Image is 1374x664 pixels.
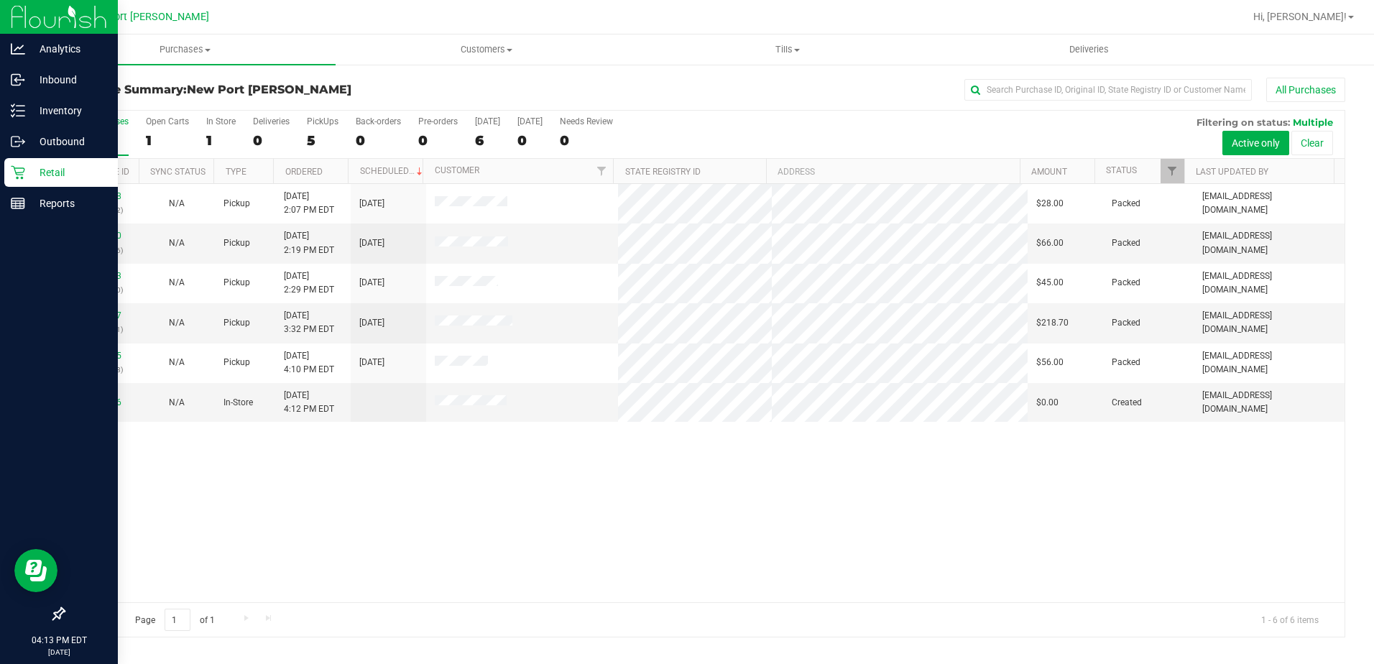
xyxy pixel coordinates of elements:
span: Tills [638,43,938,56]
a: Tills [637,34,939,65]
span: Pickup [223,236,250,250]
span: Not Applicable [169,318,185,328]
span: $66.00 [1036,236,1064,250]
span: Not Applicable [169,277,185,287]
h3: Purchase Summary: [63,83,491,96]
span: Filtering on status: [1197,116,1290,128]
span: [DATE] 4:12 PM EDT [284,389,334,416]
span: $45.00 [1036,276,1064,290]
div: [DATE] [517,116,543,126]
span: [DATE] [359,197,384,211]
button: All Purchases [1266,78,1345,102]
inline-svg: Retail [11,165,25,180]
span: Deliveries [1050,43,1128,56]
span: Pickup [223,316,250,330]
div: 0 [253,132,290,149]
span: [EMAIL_ADDRESS][DOMAIN_NAME] [1202,309,1336,336]
div: Deliveries [253,116,290,126]
button: N/A [169,197,185,211]
span: Packed [1112,276,1140,290]
span: [DATE] [359,316,384,330]
div: Open Carts [146,116,189,126]
span: [EMAIL_ADDRESS][DOMAIN_NAME] [1202,349,1336,377]
span: Not Applicable [169,397,185,407]
inline-svg: Analytics [11,42,25,56]
span: Created [1112,396,1142,410]
div: 0 [560,132,613,149]
input: 1 [165,609,190,631]
span: [EMAIL_ADDRESS][DOMAIN_NAME] [1202,229,1336,257]
span: [EMAIL_ADDRESS][DOMAIN_NAME] [1202,389,1336,416]
div: Back-orders [356,116,401,126]
span: In-Store [223,396,253,410]
a: Last Updated By [1196,167,1268,177]
span: Packed [1112,236,1140,250]
button: N/A [169,236,185,250]
span: Purchases [34,43,336,56]
span: $218.70 [1036,316,1069,330]
inline-svg: Inbound [11,73,25,87]
a: Filter [589,159,613,183]
div: 0 [356,132,401,149]
span: Packed [1112,197,1140,211]
span: 1 - 6 of 6 items [1250,609,1330,630]
p: Retail [25,164,111,181]
p: Analytics [25,40,111,57]
inline-svg: Inventory [11,103,25,118]
a: Status [1106,165,1137,175]
span: [EMAIL_ADDRESS][DOMAIN_NAME] [1202,190,1336,217]
a: Amount [1031,167,1067,177]
p: Inventory [25,102,111,119]
div: 6 [475,132,500,149]
span: Packed [1112,316,1140,330]
span: [DATE] [359,356,384,369]
p: Outbound [25,133,111,150]
button: Clear [1291,131,1333,155]
div: [DATE] [475,116,500,126]
p: 04:13 PM EDT [6,634,111,647]
span: Not Applicable [169,357,185,367]
th: Address [766,159,1020,184]
span: Not Applicable [169,238,185,248]
a: Customer [435,165,479,175]
p: [DATE] [6,647,111,658]
input: Search Purchase ID, Original ID, State Registry ID or Customer Name... [964,79,1252,101]
span: [DATE] 3:32 PM EDT [284,309,334,336]
button: N/A [169,356,185,369]
inline-svg: Outbound [11,134,25,149]
div: Needs Review [560,116,613,126]
div: In Store [206,116,236,126]
span: New Port [PERSON_NAME] [187,83,351,96]
div: 0 [517,132,543,149]
span: [DATE] [359,236,384,250]
span: [DATE] 2:07 PM EDT [284,190,334,217]
span: Pickup [223,197,250,211]
span: Hi, [PERSON_NAME]! [1253,11,1347,22]
div: 1 [146,132,189,149]
span: Multiple [1293,116,1333,128]
a: Filter [1161,159,1184,183]
div: 0 [418,132,458,149]
button: N/A [169,276,185,290]
span: Packed [1112,356,1140,369]
div: 1 [206,132,236,149]
a: Type [226,167,246,177]
button: N/A [169,396,185,410]
div: PickUps [307,116,338,126]
span: $56.00 [1036,356,1064,369]
span: [EMAIL_ADDRESS][DOMAIN_NAME] [1202,269,1336,297]
button: N/A [169,316,185,330]
a: Sync Status [150,167,206,177]
a: Deliveries [939,34,1240,65]
span: [DATE] 4:10 PM EDT [284,349,334,377]
span: $28.00 [1036,197,1064,211]
a: State Registry ID [625,167,701,177]
span: Pickup [223,356,250,369]
span: Pickup [223,276,250,290]
p: Reports [25,195,111,212]
inline-svg: Reports [11,196,25,211]
button: Active only [1222,131,1289,155]
div: 5 [307,132,338,149]
a: Scheduled [360,166,425,176]
p: Inbound [25,71,111,88]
